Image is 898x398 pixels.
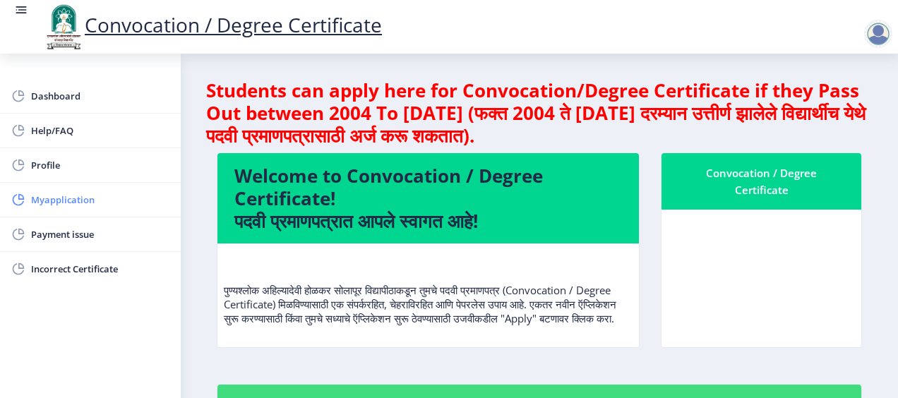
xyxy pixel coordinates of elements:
div: Convocation / Degree Certificate [678,164,844,198]
img: logo [42,3,85,51]
span: Incorrect Certificate [31,260,169,277]
a: Convocation / Degree Certificate [42,11,382,38]
span: Myapplication [31,191,169,208]
h4: Welcome to Convocation / Degree Certificate! पदवी प्रमाणपत्रात आपले स्वागत आहे! [234,164,622,232]
p: पुण्यश्लोक अहिल्यादेवी होळकर सोलापूर विद्यापीठाकडून तुमचे पदवी प्रमाणपत्र (Convocation / Degree C... [224,255,633,325]
span: Payment issue [31,226,169,243]
span: Help/FAQ [31,122,169,139]
span: Dashboard [31,88,169,104]
span: Profile [31,157,169,174]
h4: Students can apply here for Convocation/Degree Certificate if they Pass Out between 2004 To [DATE... [206,79,873,147]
